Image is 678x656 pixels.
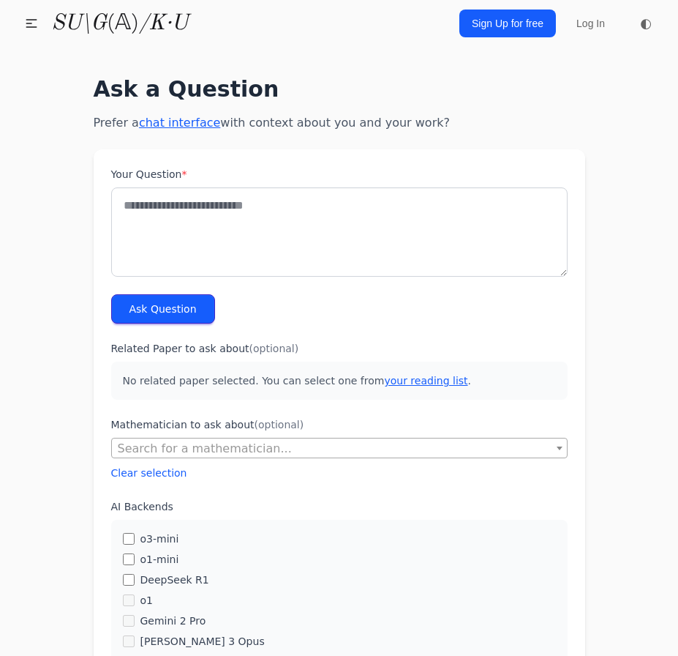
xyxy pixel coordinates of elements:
[140,634,265,649] label: [PERSON_NAME] 3 Opus
[140,593,153,608] label: o1
[112,439,567,459] span: Search for a mathematician...
[51,12,107,34] i: SU\G
[384,375,467,387] a: your reading list
[94,76,585,102] h1: Ask a Question
[111,499,568,514] label: AI Backends
[51,10,188,37] a: SU\G(𝔸)/K·U
[94,114,585,132] p: Prefer a with context about you and your work?
[140,573,209,587] label: DeepSeek R1
[640,17,652,30] span: ◐
[111,341,568,356] label: Related Paper to ask about
[139,116,220,130] a: chat interface
[459,10,556,37] a: Sign Up for free
[111,466,187,480] button: Clear selection
[111,294,215,324] button: Ask Question
[255,419,304,430] span: (optional)
[140,532,179,546] label: o3-mini
[111,167,568,182] label: Your Question
[139,12,188,34] i: /K·U
[111,362,568,400] p: No related paper selected. You can select one from .
[140,614,206,628] label: Gemini 2 Pro
[140,552,179,567] label: o1-mini
[249,343,299,354] span: (optional)
[118,441,292,455] span: Search for a mathematician...
[631,9,660,38] button: ◐
[111,438,568,458] span: Search for a mathematician...
[111,417,568,432] label: Mathematician to ask about
[568,10,614,37] a: Log In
